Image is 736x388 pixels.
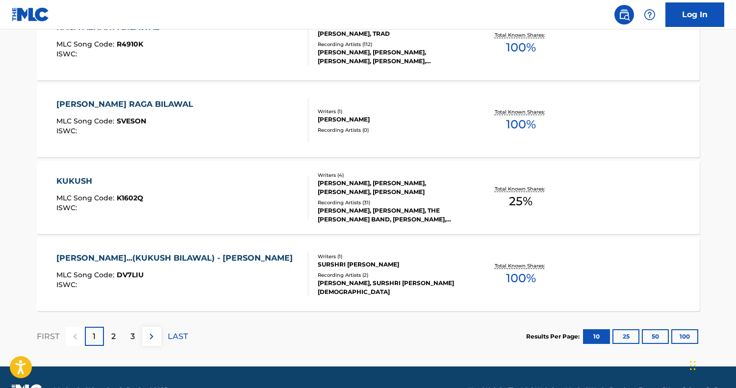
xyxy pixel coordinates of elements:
span: 100 % [506,269,536,287]
img: search [618,9,630,21]
span: 100 % [506,39,536,56]
iframe: Chat Widget [687,341,736,388]
div: [PERSON_NAME], [PERSON_NAME], THE [PERSON_NAME] BAND, [PERSON_NAME], [PERSON_NAME], [PERSON_NAME]... [318,206,466,224]
div: [PERSON_NAME] RAGA BILAWAL [56,98,198,110]
span: MLC Song Code : [56,194,117,202]
span: R4910K [117,40,143,48]
p: FIRST [37,331,59,342]
div: Recording Artists ( 112 ) [318,41,466,48]
div: [PERSON_NAME], [PERSON_NAME], [PERSON_NAME], [PERSON_NAME] [318,179,466,196]
span: ISWC : [56,280,79,289]
div: SURSHRI [PERSON_NAME] [318,260,466,269]
span: DV7LIU [117,270,144,279]
span: ISWC : [56,126,79,135]
div: Recording Artists ( 31 ) [318,199,466,206]
img: MLC Logo [12,7,50,22]
div: [PERSON_NAME], TRAD [318,29,466,38]
a: RAGA ALHAIYA BILAWALMLC Song Code:R4910KISWC:Writers (2)[PERSON_NAME], TRADRecording Artists (112... [37,7,700,80]
p: LAST [168,331,188,342]
span: ISWC : [56,203,79,212]
div: [PERSON_NAME]...(KUKUSH BILAWAL) - [PERSON_NAME] [56,252,298,264]
img: right [146,331,157,342]
span: ISWC : [56,49,79,58]
span: MLC Song Code : [56,40,117,48]
img: help [644,9,656,21]
p: Results Per Page: [526,332,582,341]
button: 10 [583,329,610,344]
p: 1 [93,331,96,342]
div: Recording Artists ( 2 ) [318,271,466,279]
span: 100 % [506,116,536,133]
button: 25 [612,329,639,344]
div: [PERSON_NAME], SURSHRI [PERSON_NAME][DEMOGRAPHIC_DATA] [318,279,466,296]
span: K1602Q [117,194,143,202]
p: 3 [130,331,135,342]
span: MLC Song Code : [56,117,117,125]
div: Writers ( 4 ) [318,171,466,179]
a: Public Search [614,5,634,24]
p: Total Known Shares: [495,108,547,116]
span: 25 % [509,193,533,210]
a: Log In [665,2,724,27]
div: Drag [690,351,696,380]
span: MLC Song Code : [56,270,117,279]
p: 2 [111,331,116,342]
div: Writers ( 1 ) [318,108,466,115]
p: Total Known Shares: [495,31,547,39]
button: 50 [642,329,669,344]
div: [PERSON_NAME], [PERSON_NAME], [PERSON_NAME], [PERSON_NAME], [PERSON_NAME] [318,48,466,66]
p: Total Known Shares: [495,185,547,193]
span: SVESON [117,117,146,125]
a: KUKUSHMLC Song Code:K1602QISWC:Writers (4)[PERSON_NAME], [PERSON_NAME], [PERSON_NAME], [PERSON_NA... [37,161,700,234]
div: Writers ( 1 ) [318,253,466,260]
p: Total Known Shares: [495,262,547,269]
div: Recording Artists ( 0 ) [318,126,466,134]
div: KUKUSH [56,175,143,187]
div: [PERSON_NAME] [318,115,466,124]
button: 100 [671,329,698,344]
a: [PERSON_NAME] RAGA BILAWALMLC Song Code:SVESONISWC:Writers (1)[PERSON_NAME]Recording Artists (0)T... [37,84,700,157]
a: [PERSON_NAME]...(KUKUSH BILAWAL) - [PERSON_NAME]MLC Song Code:DV7LIUISWC:Writers (1)SURSHRI [PERS... [37,238,700,311]
div: Help [640,5,660,24]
